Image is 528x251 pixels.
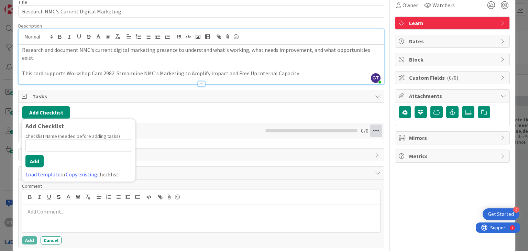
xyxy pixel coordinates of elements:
[22,183,42,189] span: Comment
[25,155,44,167] button: Add
[483,208,519,220] div: Open Get Started checklist, remaining modules: 4
[361,127,368,135] span: 0 / 0
[371,73,381,83] span: GT
[32,169,371,177] span: Comments
[409,152,497,160] span: Metrics
[513,207,519,213] div: 4
[14,1,31,9] span: Support
[18,5,384,18] input: type card name here...
[488,211,514,218] div: Get Started
[25,170,132,178] div: or checklist
[409,92,497,100] span: Attachments
[409,37,497,45] span: Dates
[409,134,497,142] span: Mirrors
[25,122,132,129] div: Add Checklist
[409,74,497,82] span: Custom Fields
[432,1,455,9] span: Watchers
[22,46,380,62] p: Research and document NMC's current digital marketing presence to understand what's working, what...
[25,171,60,177] a: Load template
[409,55,497,64] span: Block
[41,236,62,244] button: Cancel
[25,133,120,139] label: Checklist Name (needed before adding tasks)
[36,3,37,8] div: 1
[32,151,371,159] span: Links
[22,236,37,244] button: Add
[409,19,497,27] span: Learn
[447,74,458,81] span: ( 0/0 )
[32,92,371,100] span: Tasks
[403,1,418,9] span: Owner
[22,69,380,77] p: This card supports Workshop Card 2982: Streamline NMC's Marketing to Amplify Impact and Free Up I...
[18,23,42,29] span: Description
[66,171,97,177] a: Copy existing
[22,106,70,119] button: Add Checklist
